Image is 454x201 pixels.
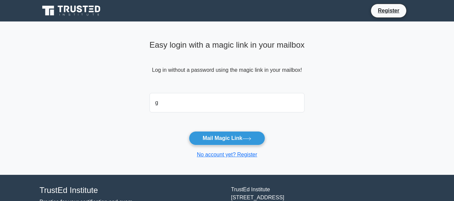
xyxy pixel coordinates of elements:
[150,93,305,112] input: Email
[150,38,305,90] div: Log in without a password using the magic link in your mailbox!
[150,40,305,50] h4: Easy login with a magic link in your mailbox
[40,186,223,195] h4: TrustEd Institute
[374,6,403,15] a: Register
[189,131,265,145] button: Mail Magic Link
[197,152,257,157] a: No account yet? Register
